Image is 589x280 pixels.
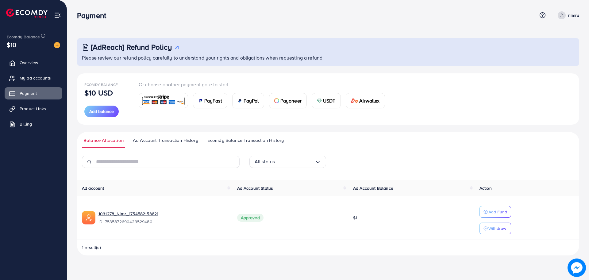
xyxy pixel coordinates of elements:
span: ID: 7535872690423529480 [98,219,227,225]
button: Add balance [84,106,119,117]
span: Payment [20,90,37,96]
span: Ad Account Balance [353,185,393,191]
span: PayPal [244,97,259,104]
a: cardPayoneer [269,93,307,108]
span: $10 [7,40,16,49]
p: Withdraw [488,225,506,232]
a: card [139,93,188,108]
img: card [274,98,279,103]
a: cardUSDT [312,93,341,108]
a: Billing [5,118,62,130]
img: card [237,98,242,103]
span: All status [255,157,275,166]
span: Ad Account Status [237,185,273,191]
p: nimra [568,12,579,19]
p: $10 USD [84,89,113,96]
button: Add Fund [479,206,511,218]
span: My ad accounts [20,75,51,81]
span: Balance Allocation [83,137,124,144]
img: menu [54,12,61,19]
a: nimra [555,11,579,19]
img: card [141,94,186,107]
span: Ecomdy Balance [7,34,40,40]
p: Please review our refund policy carefully to understand your rights and obligations when requesti... [82,54,576,61]
a: cardPayPal [232,93,264,108]
img: card [317,98,322,103]
span: Add balance [89,108,114,115]
span: Billing [20,121,32,127]
span: Payoneer [280,97,302,104]
img: card [351,98,358,103]
img: logo [6,9,48,18]
span: Airwallex [359,97,379,104]
span: Action [479,185,492,191]
a: cardAirwallex [346,93,385,108]
a: cardPayFast [193,93,227,108]
div: Search for option [249,156,326,168]
span: Approved [237,214,264,222]
span: Ad account [82,185,104,191]
a: Product Links [5,103,62,115]
p: Add Fund [488,208,507,216]
span: Ecomdy Balance Transaction History [207,137,284,144]
a: 1031278_Nimz_1754582153621 [98,211,158,217]
span: Ad Account Transaction History [133,137,198,144]
a: My ad accounts [5,72,62,84]
p: Or choose another payment gate to start [139,81,390,88]
div: <span class='underline'>1031278_Nimz_1754582153621</span></br>7535872690423529480 [98,211,227,225]
span: USDT [323,97,336,104]
span: Overview [20,60,38,66]
img: image [54,42,60,48]
button: Withdraw [479,223,511,234]
h3: Payment [77,11,111,20]
span: Ecomdy Balance [84,82,118,87]
img: card [198,98,203,103]
h3: [AdReach] Refund Policy [91,43,172,52]
span: Product Links [20,106,46,112]
span: PayFast [204,97,222,104]
input: Search for option [275,157,314,166]
span: 1 result(s) [82,244,101,251]
span: $1 [353,215,357,221]
a: Payment [5,87,62,99]
img: ic-ads-acc.e4c84228.svg [82,211,95,224]
img: image [569,260,584,275]
a: Overview [5,56,62,69]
